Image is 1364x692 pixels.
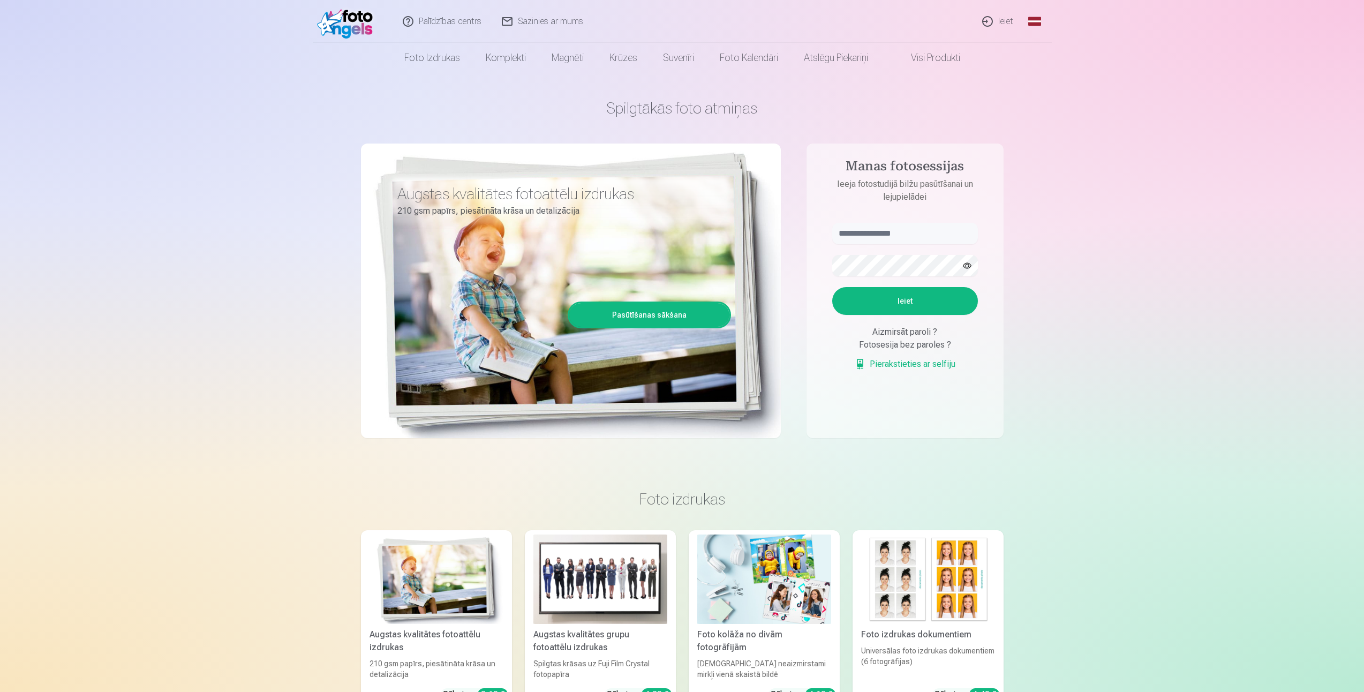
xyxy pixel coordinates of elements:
[707,43,791,73] a: Foto kalendāri
[370,535,503,624] img: Augstas kvalitātes fotoattēlu izdrukas
[365,658,508,680] div: 210 gsm papīrs, piesātināta krāsa un detalizācija
[361,99,1004,118] h1: Spilgtākās foto atmiņas
[569,303,729,327] a: Pasūtīšanas sākšana
[529,658,672,680] div: Spilgtas krāsas uz Fuji Film Crystal fotopapīra
[832,326,978,339] div: Aizmirsāt paroli ?
[857,645,999,680] div: Universālas foto izdrukas dokumentiem (6 fotogrāfijas)
[391,43,473,73] a: Foto izdrukas
[473,43,539,73] a: Komplekti
[791,43,881,73] a: Atslēgu piekariņi
[533,535,667,624] img: Augstas kvalitātes grupu fotoattēlu izdrukas
[881,43,973,73] a: Visi produkti
[832,287,978,315] button: Ieiet
[539,43,597,73] a: Magnēti
[693,658,835,680] div: [DEMOGRAPHIC_DATA] neaizmirstami mirkļi vienā skaistā bildē
[822,178,989,204] p: Ieeja fotostudijā bilžu pasūtīšanai un lejupielādei
[650,43,707,73] a: Suvenīri
[697,535,831,624] img: Foto kolāža no divām fotogrāfijām
[365,628,508,654] div: Augstas kvalitātes fotoattēlu izdrukas
[317,4,379,39] img: /fa1
[693,628,835,654] div: Foto kolāža no divām fotogrāfijām
[832,339,978,351] div: Fotosesija bez paroles ?
[397,204,723,219] p: 210 gsm papīrs, piesātināta krāsa un detalizācija
[529,628,672,654] div: Augstas kvalitātes grupu fotoattēlu izdrukas
[397,184,723,204] h3: Augstas kvalitātes fotoattēlu izdrukas
[370,490,995,509] h3: Foto izdrukas
[857,628,999,641] div: Foto izdrukas dokumentiem
[597,43,650,73] a: Krūzes
[855,358,955,371] a: Pierakstieties ar selfiju
[861,535,995,624] img: Foto izdrukas dokumentiem
[822,159,989,178] h4: Manas fotosessijas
